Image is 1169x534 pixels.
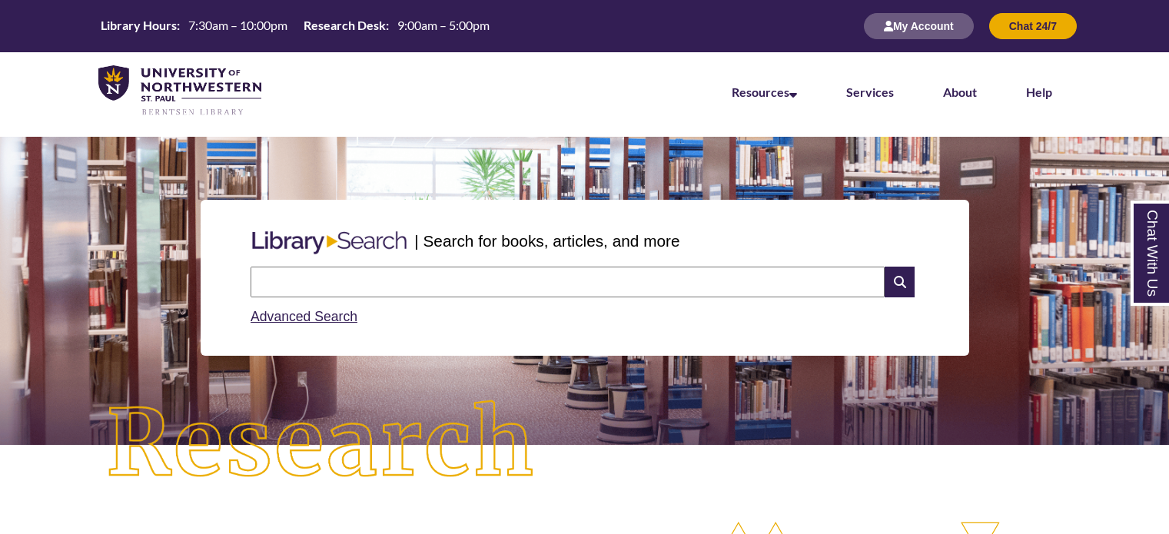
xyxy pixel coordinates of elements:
button: Chat 24/7 [989,13,1077,39]
img: UNWSP Library Logo [98,65,261,117]
span: 7:30am – 10:00pm [188,18,287,32]
i: Search [885,267,914,297]
th: Library Hours: [95,17,182,34]
a: Advanced Search [251,309,357,324]
a: Hours Today [95,17,496,35]
a: Chat 24/7 [989,19,1077,32]
a: My Account [864,19,974,32]
th: Research Desk: [297,17,391,34]
a: Resources [732,85,797,99]
img: Libary Search [244,225,414,260]
a: About [943,85,977,99]
button: My Account [864,13,974,39]
p: | Search for books, articles, and more [414,229,679,253]
table: Hours Today [95,17,496,34]
a: Services [846,85,894,99]
a: Help [1026,85,1052,99]
span: 9:00am – 5:00pm [397,18,490,32]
